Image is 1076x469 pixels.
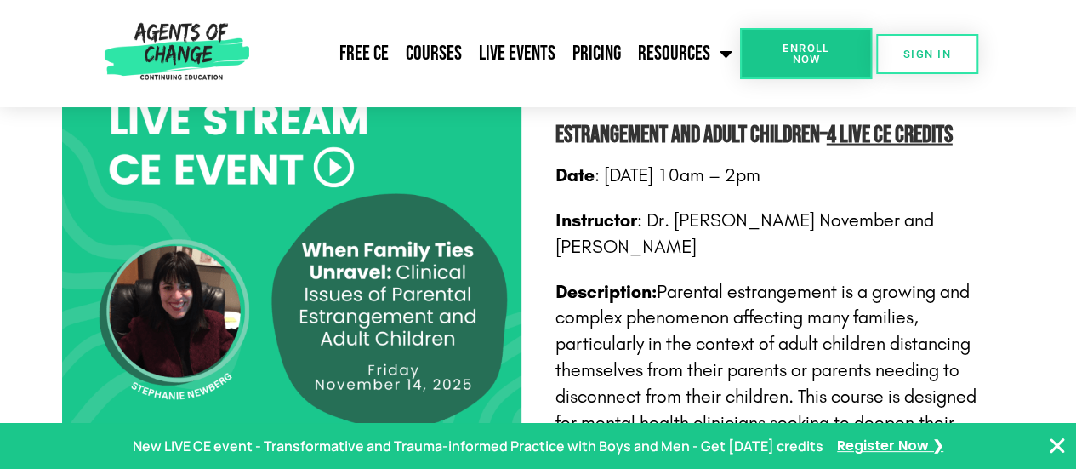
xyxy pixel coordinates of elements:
[470,32,564,75] a: Live Events
[740,28,872,79] a: Enroll Now
[876,34,978,74] a: SIGN IN
[555,78,998,155] h2: –
[767,43,845,65] span: Enroll Now
[555,164,595,186] strong: Date
[629,32,740,75] a: Resources
[555,83,971,149] b: When Family Ties Unravel: Clinical Issues of Parental Estrangement and Adult Children
[555,209,637,232] strong: Instructor
[555,208,998,260] p: : Dr. [PERSON_NAME] November and [PERSON_NAME]
[564,32,629,75] a: Pricing
[837,434,943,459] a: Register Now ❯
[397,32,470,75] a: Courses
[555,163,998,189] p: : [DATE] 10am – 2pm
[827,121,953,149] span: 4 Live CE Credits
[1047,436,1067,456] button: Close Banner
[256,32,740,75] nav: Menu
[903,49,951,60] span: SIGN IN
[555,281,657,303] strong: Description:
[133,434,823,459] p: New LIVE CE event - Transformative and Trauma-informed Practice with Boys and Men - Get [DATE] cr...
[331,32,397,75] a: Free CE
